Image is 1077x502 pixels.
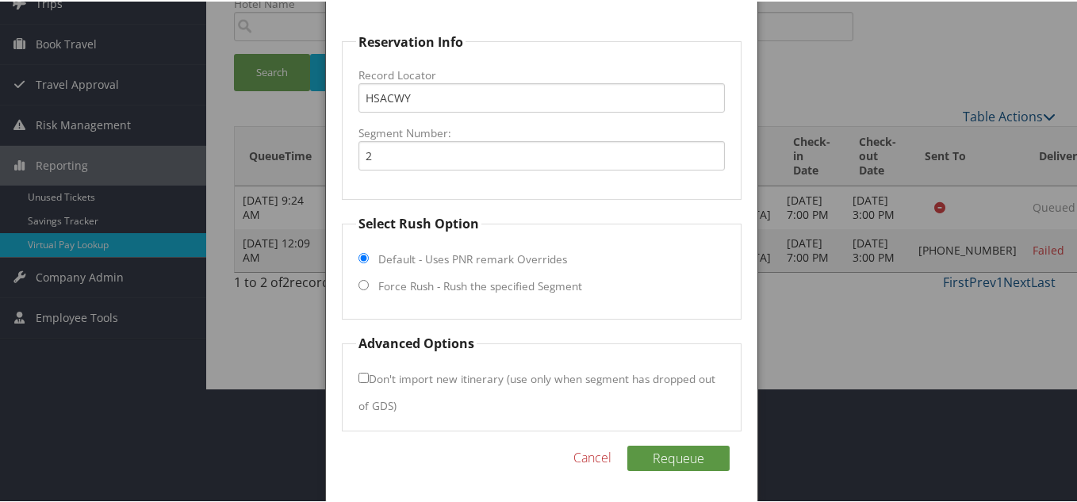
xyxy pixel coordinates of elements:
[358,124,725,140] label: Segment Number:
[378,250,567,266] label: Default - Uses PNR remark Overrides
[378,277,582,293] label: Force Rush - Rush the specified Segment
[356,332,477,351] legend: Advanced Options
[358,66,725,82] label: Record Locator
[356,31,466,50] legend: Reservation Info
[358,371,369,381] input: Don't import new itinerary (use only when segment has dropped out of GDS)
[358,362,715,419] label: Don't import new itinerary (use only when segment has dropped out of GDS)
[573,446,611,466] a: Cancel
[356,213,481,232] legend: Select Rush Option
[627,444,730,469] button: Requeue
